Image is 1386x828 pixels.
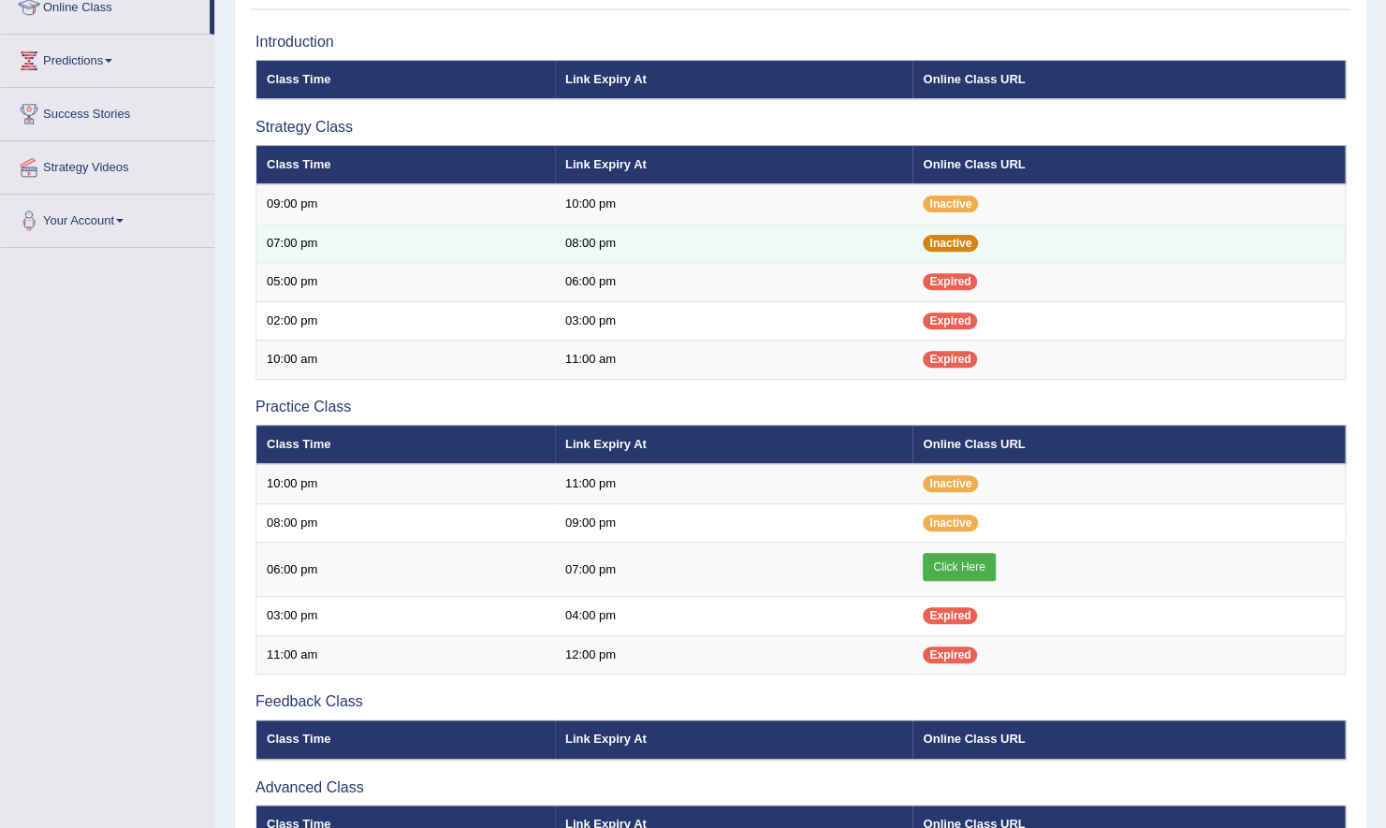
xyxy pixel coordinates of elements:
h3: Practice Class [255,399,1346,415]
td: 10:00 am [256,341,555,380]
span: Inactive [923,515,978,531]
span: Expired [923,607,977,624]
th: Online Class URL [912,720,1345,760]
h3: Advanced Class [255,779,1346,796]
a: Predictions [1,35,214,81]
span: Inactive [923,475,978,492]
td: 12:00 pm [555,635,913,675]
td: 10:00 pm [555,184,913,224]
td: 06:00 pm [256,543,555,597]
td: 03:00 pm [555,301,913,341]
td: 09:00 pm [555,503,913,543]
td: 11:00 pm [555,464,913,503]
span: Expired [923,273,977,290]
th: Link Expiry At [555,425,913,464]
a: Success Stories [1,88,214,135]
td: 09:00 pm [256,184,555,224]
td: 04:00 pm [555,597,913,636]
th: Online Class URL [912,145,1345,184]
td: 06:00 pm [555,263,913,302]
td: 07:00 pm [256,224,555,263]
th: Class Time [256,425,555,464]
h3: Feedback Class [255,693,1346,710]
td: 11:00 am [256,635,555,675]
th: Class Time [256,145,555,184]
td: 11:00 am [555,341,913,380]
th: Link Expiry At [555,145,913,184]
span: Inactive [923,235,978,252]
h3: Introduction [255,34,1346,51]
th: Class Time [256,720,555,760]
a: Click Here [923,553,995,581]
td: 08:00 pm [256,503,555,543]
td: 05:00 pm [256,263,555,302]
td: 02:00 pm [256,301,555,341]
th: Link Expiry At [555,720,913,760]
span: Expired [923,351,977,368]
span: Expired [923,646,977,663]
td: 10:00 pm [256,464,555,503]
td: 03:00 pm [256,597,555,636]
h3: Strategy Class [255,119,1346,136]
th: Online Class URL [912,60,1345,99]
td: 07:00 pm [555,543,913,597]
span: Inactive [923,196,978,212]
span: Expired [923,312,977,329]
a: Strategy Videos [1,141,214,188]
th: Link Expiry At [555,60,913,99]
th: Online Class URL [912,425,1345,464]
th: Class Time [256,60,555,99]
a: Your Account [1,195,214,241]
td: 08:00 pm [555,224,913,263]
